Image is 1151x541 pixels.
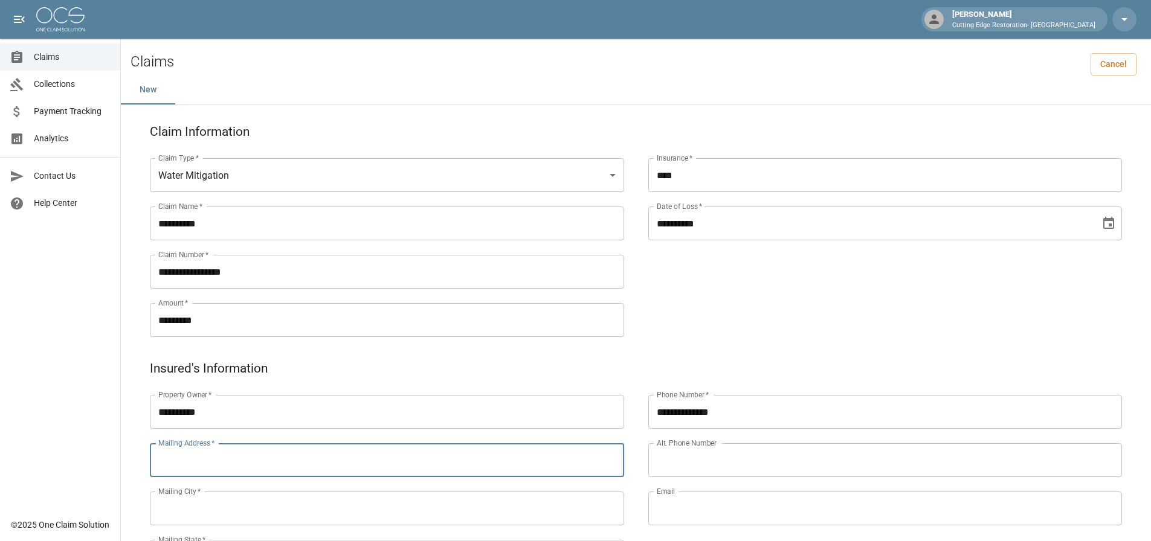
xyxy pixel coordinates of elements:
[158,153,199,163] label: Claim Type
[34,78,111,91] span: Collections
[158,201,202,211] label: Claim Name
[36,7,85,31] img: ocs-logo-white-transparent.png
[150,158,624,192] div: Water Mitigation
[1097,211,1121,235] button: Choose date, selected date is Sep 6, 2025
[34,132,111,145] span: Analytics
[7,7,31,31] button: open drawer
[34,197,111,210] span: Help Center
[158,249,208,260] label: Claim Number
[158,438,214,448] label: Mailing Address
[952,21,1095,31] p: Cutting Edge Restoration- [GEOGRAPHIC_DATA]
[657,438,717,448] label: Alt. Phone Number
[657,486,675,496] label: Email
[158,389,212,400] label: Property Owner
[657,389,709,400] label: Phone Number
[1091,53,1136,75] a: Cancel
[34,51,111,63] span: Claims
[121,75,1151,104] div: dynamic tabs
[158,486,201,496] label: Mailing City
[657,201,702,211] label: Date of Loss
[121,75,175,104] button: New
[34,170,111,182] span: Contact Us
[34,105,111,118] span: Payment Tracking
[158,298,189,308] label: Amount
[131,53,174,71] h2: Claims
[657,153,692,163] label: Insurance
[11,519,109,531] div: © 2025 One Claim Solution
[947,8,1100,30] div: [PERSON_NAME]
